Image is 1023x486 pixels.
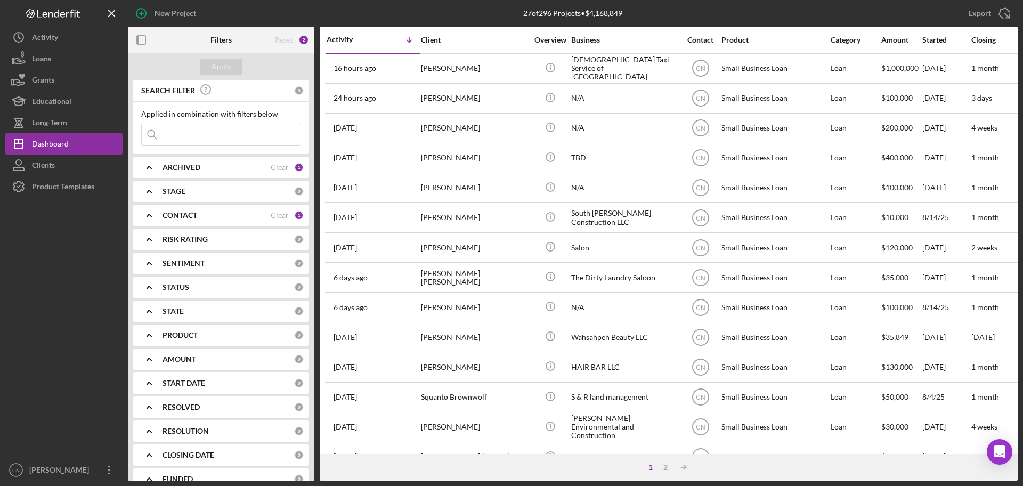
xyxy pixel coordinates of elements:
[696,453,705,461] text: CN
[275,36,293,44] div: Reset
[922,174,970,202] div: [DATE]
[881,144,921,172] div: $400,000
[971,362,999,371] time: 1 month
[831,293,880,321] div: Loan
[271,211,289,220] div: Clear
[881,323,921,351] div: $35,849
[922,443,970,471] div: [DATE]
[334,363,357,371] time: 2025-08-09 01:06
[696,125,705,132] text: CN
[721,353,828,381] div: Small Business Loan
[658,463,673,472] div: 2
[831,443,880,471] div: Loan
[523,9,622,18] div: 27 of 296 Projects • $4,168,849
[721,443,828,471] div: Small Business Loan
[421,144,527,172] div: [PERSON_NAME]
[696,214,705,222] text: CN
[571,144,678,172] div: TBD
[421,174,527,202] div: [PERSON_NAME]
[881,263,921,291] div: $35,000
[294,187,304,196] div: 0
[696,184,705,192] text: CN
[881,54,921,83] div: $1,000,000
[294,378,304,388] div: 0
[922,144,970,172] div: [DATE]
[922,353,970,381] div: [DATE]
[922,413,970,441] div: [DATE]
[141,86,195,95] b: SEARCH FILTER
[881,84,921,112] div: $100,000
[971,333,995,342] time: [DATE]
[881,204,921,232] div: $10,000
[334,94,376,102] time: 2025-08-18 14:01
[971,392,999,401] time: 1 month
[831,204,880,232] div: Loan
[163,379,205,387] b: START DATE
[530,36,570,44] div: Overview
[163,331,198,339] b: PRODUCT
[5,133,123,155] button: Dashboard
[643,463,658,472] div: 1
[294,330,304,340] div: 0
[294,234,304,244] div: 0
[971,303,999,312] time: 1 month
[421,383,527,411] div: Squanto Brownwolf
[571,174,678,202] div: N/A
[421,204,527,232] div: [PERSON_NAME]
[571,204,678,232] div: South [PERSON_NAME] Construction LLC
[721,293,828,321] div: Small Business Loan
[971,93,992,102] time: 3 days
[831,413,880,441] div: Loan
[922,323,970,351] div: [DATE]
[881,114,921,142] div: $200,000
[721,114,828,142] div: Small Business Loan
[831,233,880,262] div: Loan
[294,402,304,412] div: 0
[721,233,828,262] div: Small Business Loan
[831,174,880,202] div: Loan
[5,48,123,69] a: Loans
[922,204,970,232] div: 8/14/25
[294,426,304,436] div: 0
[32,176,94,200] div: Product Templates
[294,163,304,172] div: 1
[155,3,196,24] div: New Project
[922,84,970,112] div: [DATE]
[294,474,304,484] div: 0
[32,133,69,157] div: Dashboard
[971,243,997,252] time: 2 weeks
[32,48,51,72] div: Loans
[210,36,232,44] b: Filters
[831,263,880,291] div: Loan
[922,36,970,44] div: Started
[421,263,527,291] div: [PERSON_NAME] [PERSON_NAME]
[968,3,991,24] div: Export
[294,450,304,460] div: 0
[5,27,123,48] button: Activity
[831,323,880,351] div: Loan
[163,355,196,363] b: AMOUNT
[163,475,193,483] b: FUNDED
[922,263,970,291] div: [DATE]
[571,54,678,83] div: [DEMOGRAPHIC_DATA] Taxi Service of [GEOGRAPHIC_DATA]
[721,174,828,202] div: Small Business Loan
[421,323,527,351] div: [PERSON_NAME]
[421,36,527,44] div: Client
[571,114,678,142] div: N/A
[5,112,123,133] button: Long-Term
[5,155,123,176] button: Clients
[881,383,921,411] div: $50,000
[571,353,678,381] div: HAIR BAR LLC
[334,423,357,431] time: 2025-08-01 14:07
[721,323,828,351] div: Small Business Loan
[200,59,242,75] button: Apply
[163,163,200,172] b: ARCHIVED
[881,36,921,44] div: Amount
[571,84,678,112] div: N/A
[922,383,970,411] div: 8/4/25
[971,183,999,192] time: 1 month
[334,303,368,312] time: 2025-08-13 16:42
[5,176,123,197] button: Product Templates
